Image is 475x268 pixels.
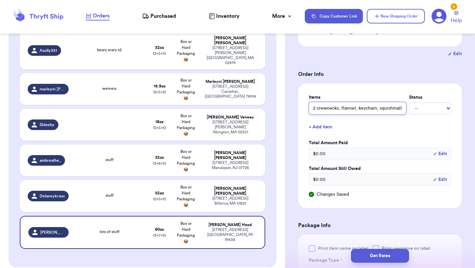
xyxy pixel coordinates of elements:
span: 13 x 6 x 15 [153,161,166,165]
div: [STREET_ADDRESS][PERSON_NAME] [GEOGRAPHIC_DATA] , MA 02474 [203,46,257,65]
span: stuff [106,158,113,162]
button: New Shipping Order [367,9,425,23]
div: [STREET_ADDRESS] Manalapan , NJ 07726 [203,160,257,170]
span: Box or Hard Packaging 📦 [177,185,195,207]
div: [STREET_ADDRESS][PERSON_NAME] Abington , MA 02351 [203,120,257,135]
span: Shleeby [40,122,54,127]
label: Items [309,94,406,101]
span: lots of stuff [100,230,119,234]
a: Orders [86,12,110,20]
label: Status [409,94,451,101]
span: stuff [106,193,113,197]
div: [STREET_ADDRESS] Billerica , MA 01821 [203,196,257,206]
span: $ 0.00 [313,151,326,157]
span: Purchased [150,12,176,20]
button: Edit [433,151,447,157]
button: Copy Customer Link [305,9,363,23]
div: [PERSON_NAME] Hood [203,222,257,227]
a: 5 [431,9,447,24]
button: Edit [448,50,462,57]
span: Delaneykraus [40,193,65,199]
span: 12 x 5 x 12 [153,90,166,94]
span: 12 x 5 x 12 [153,126,166,130]
div: [STREET_ADDRESS] Canadian , [GEOGRAPHIC_DATA] 79014 [203,84,257,99]
strong: 32 oz [155,191,164,195]
div: 5 [451,3,457,10]
strong: 18 oz [155,120,164,124]
strong: 32 oz [155,155,164,159]
label: Total Amount Paid [309,140,451,146]
span: ambreathe_ [40,158,61,163]
div: [STREET_ADDRESS] [GEOGRAPHIC_DATA] , PA 19438 [203,227,257,242]
strong: 15.9 oz [154,84,166,88]
div: [PERSON_NAME] [PERSON_NAME] [203,151,257,160]
h3: Order Info [298,70,462,78]
span: Changes Saved [317,191,349,198]
a: Purchased [142,12,176,20]
button: + Add Item [306,120,454,134]
span: [PERSON_NAME].hood [40,230,65,235]
span: marleyni.[PERSON_NAME] [40,86,65,92]
div: [PERSON_NAME] [PERSON_NAME] [203,36,257,46]
span: Box or Hard Packaging 📦 [177,40,195,61]
span: 12 x 5 x 15 [153,197,166,201]
label: Total Amount Still Owed [309,165,451,172]
strong: 32 oz [155,46,164,50]
h3: Package Info [298,221,462,229]
span: 13 x 5 x 15 [153,51,166,55]
button: Get Rates [351,249,409,263]
span: weiners [102,86,116,90]
button: Edit [433,176,447,183]
strong: 60 oz [155,227,164,231]
a: Inventory [209,12,239,20]
span: Box or Hard Packaging 📦 [177,114,195,136]
span: beary scary x2 [97,48,122,52]
div: [PERSON_NAME] Veneau [203,115,257,120]
span: $ 0.00 [313,176,326,183]
div: Marleyni [PERSON_NAME] [203,79,257,84]
div: [PERSON_NAME] [PERSON_NAME] [203,186,257,196]
a: Help [451,11,462,24]
span: Help [451,17,462,24]
span: 13 x 7 x 15 [153,233,166,237]
span: Box or Hard Packaging 📦 [177,221,195,243]
span: Box or Hard Packaging 📦 [177,150,195,171]
span: Box or Hard Packaging 📦 [177,78,195,100]
span: Orders [93,12,110,20]
span: Inventory [216,12,239,20]
span: Asully331 [40,48,57,53]
div: More [272,12,293,20]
